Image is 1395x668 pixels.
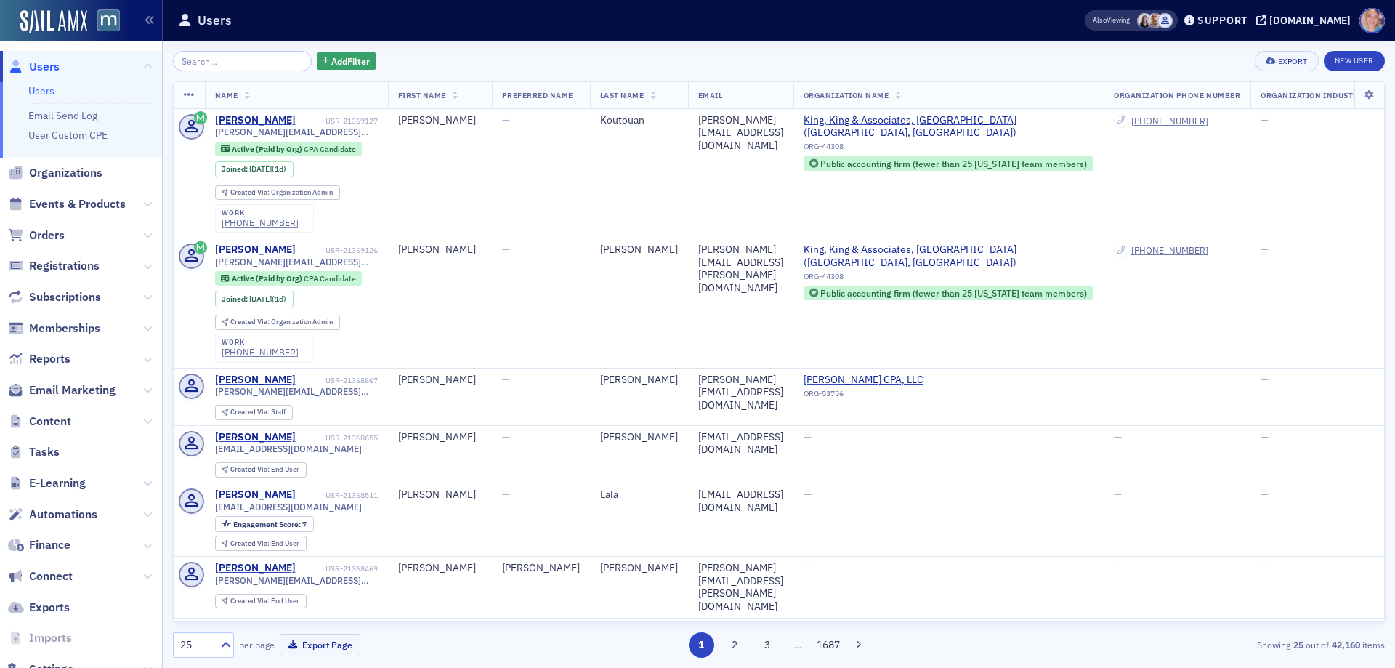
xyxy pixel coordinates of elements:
[298,116,378,126] div: USR-21369127
[502,562,580,575] div: [PERSON_NAME]
[222,338,299,347] div: work
[222,294,249,304] span: Joined :
[29,59,60,75] span: Users
[689,632,714,658] button: 1
[20,10,87,33] img: SailAMX
[1255,51,1318,71] button: Export
[1157,13,1173,28] span: Justin Chase
[29,414,71,430] span: Content
[215,405,293,420] div: Created Via: Staff
[29,165,102,181] span: Organizations
[8,382,116,398] a: Email Marketing
[230,540,299,548] div: End User
[804,244,1094,269] a: King, King & Associates, [GEOGRAPHIC_DATA] ([GEOGRAPHIC_DATA], [GEOGRAPHIC_DATA])
[180,637,212,653] div: 25
[8,258,100,274] a: Registrations
[698,114,783,153] div: [PERSON_NAME][EMAIL_ADDRESS][DOMAIN_NAME]
[215,374,296,387] div: [PERSON_NAME]
[215,257,378,267] span: [PERSON_NAME][EMAIL_ADDRESS][PERSON_NAME][DOMAIN_NAME]
[1131,245,1208,256] a: [PHONE_NUMBER]
[8,321,100,337] a: Memberships
[215,536,307,551] div: Created Via: End User
[28,109,97,122] a: Email Send Log
[230,596,271,605] span: Created Via :
[8,165,102,181] a: Organizations
[230,597,299,605] div: End User
[215,244,296,257] a: [PERSON_NAME]
[29,196,126,212] span: Events & Products
[804,272,1094,286] div: ORG-44308
[249,294,286,304] div: (1d)
[298,564,378,574] div: USR-21368469
[215,575,378,586] span: [PERSON_NAME][EMAIL_ADDRESS][PERSON_NAME][DOMAIN_NAME]
[8,59,60,75] a: Users
[698,431,783,456] div: [EMAIL_ADDRESS][DOMAIN_NAME]
[29,568,73,584] span: Connect
[502,243,510,256] span: —
[804,114,1094,140] a: King, King & Associates, [GEOGRAPHIC_DATA] ([GEOGRAPHIC_DATA], [GEOGRAPHIC_DATA])
[29,537,70,553] span: Finance
[215,114,296,127] div: [PERSON_NAME]
[1093,15,1107,25] div: Also
[298,433,378,443] div: USR-21368655
[29,228,65,244] span: Orders
[8,196,126,212] a: Events & Products
[298,491,378,500] div: USR-21368511
[222,164,249,174] span: Joined :
[398,488,482,502] div: [PERSON_NAME]
[317,52,376,71] button: AddFilter
[1114,430,1122,443] span: —
[29,289,101,305] span: Subscriptions
[1114,561,1122,574] span: —
[215,90,238,100] span: Name
[8,414,71,430] a: Content
[502,113,510,126] span: —
[215,516,314,532] div: Engagement Score: 7
[788,638,808,651] span: …
[215,443,362,454] span: [EMAIL_ADDRESS][DOMAIN_NAME]
[816,632,841,658] button: 1687
[1278,57,1308,65] div: Export
[215,386,378,397] span: [PERSON_NAME][EMAIL_ADDRESS][DOMAIN_NAME]
[28,84,54,97] a: Users
[1261,90,1371,100] span: Organization Industries
[755,632,780,658] button: 3
[215,185,340,201] div: Created Via: Organization Admin
[29,630,72,646] span: Imports
[222,209,299,217] div: work
[230,317,271,326] span: Created Via :
[215,431,296,444] div: [PERSON_NAME]
[804,374,936,387] span: Deborah L. Blair CPA, LLC
[215,502,362,512] span: [EMAIL_ADDRESS][DOMAIN_NAME]
[8,600,70,616] a: Exports
[1261,243,1269,256] span: —
[600,431,678,444] div: [PERSON_NAME]
[230,407,271,417] span: Created Via :
[222,347,299,358] a: [PHONE_NUMBER]
[1269,14,1351,27] div: [DOMAIN_NAME]
[215,488,296,502] a: [PERSON_NAME]
[502,373,510,386] span: —
[8,289,101,305] a: Subscriptions
[502,488,510,501] span: —
[820,160,1087,168] div: Public accounting firm (fewer than 25 [US_STATE] team members)
[215,562,296,575] div: [PERSON_NAME]
[298,246,378,255] div: USR-21369126
[29,382,116,398] span: Email Marketing
[1359,8,1385,33] span: Profile
[804,286,1094,300] div: Public accounting firm (fewer than 25 Maryland team members)
[29,321,100,337] span: Memberships
[28,129,108,142] a: User Custom CPE
[804,561,812,574] span: —
[198,12,232,29] h1: Users
[215,126,378,137] span: [PERSON_NAME][EMAIL_ADDRESS][DOMAIN_NAME]
[8,507,97,523] a: Automations
[1197,14,1248,27] div: Support
[173,51,312,71] input: Search…
[698,488,783,514] div: [EMAIL_ADDRESS][DOMAIN_NAME]
[8,351,70,367] a: Reports
[1261,373,1269,386] span: —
